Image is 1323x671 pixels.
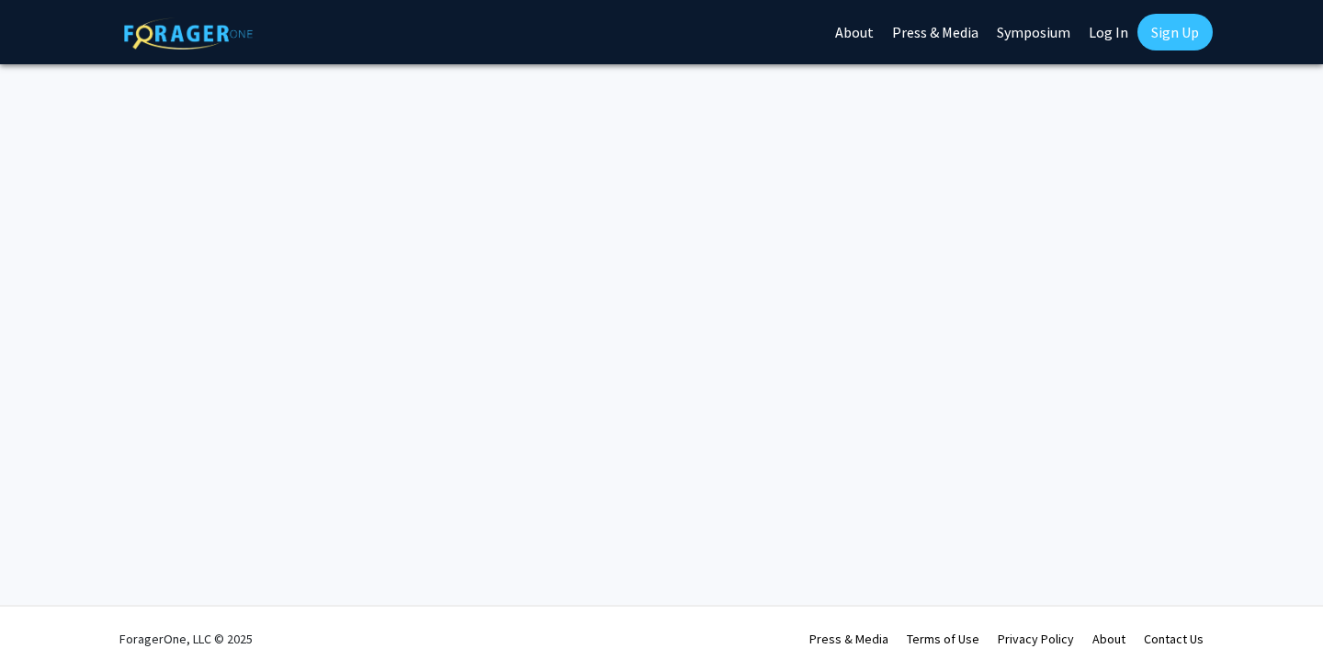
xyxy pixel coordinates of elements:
[998,631,1074,647] a: Privacy Policy
[124,17,253,50] img: ForagerOne Logo
[1137,14,1213,50] a: Sign Up
[1092,631,1125,647] a: About
[907,631,979,647] a: Terms of Use
[1144,631,1204,647] a: Contact Us
[119,607,253,671] div: ForagerOne, LLC © 2025
[809,631,888,647] a: Press & Media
